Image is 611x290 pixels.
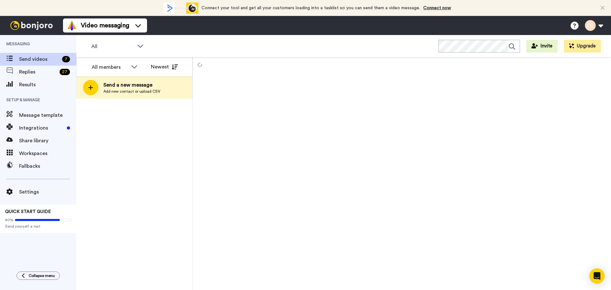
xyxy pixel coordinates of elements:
span: Add new contact or upload CSV [103,89,160,94]
button: Collapse menu [17,272,60,280]
div: Open Intercom Messenger [589,268,605,284]
div: All members [92,63,128,71]
span: Video messaging [81,21,129,30]
button: Upgrade [564,40,601,53]
span: Send a new message [103,81,160,89]
span: All [91,43,134,50]
span: Fallbacks [19,162,76,170]
span: Message template [19,111,76,119]
button: Newest [146,60,183,73]
span: Settings [19,188,76,196]
button: Invite [526,40,558,53]
span: Integrations [19,124,64,132]
span: Workspaces [19,150,76,157]
span: Share library [19,137,76,145]
span: Connect your tool and get all your customers loading into a tasklist so you can send them a video... [201,6,420,10]
span: Send videos [19,55,60,63]
span: QUICK START GUIDE [5,209,51,214]
div: 7 [62,56,70,62]
span: Collapse menu [29,273,55,278]
div: 27 [60,69,70,75]
img: vm-color.svg [67,20,77,31]
span: 80% [5,217,13,223]
span: Send yourself a test [5,224,71,229]
div: animation [163,3,198,14]
img: bj-logo-header-white.svg [8,21,55,30]
a: Connect now [423,6,451,10]
span: Replies [19,68,57,76]
span: Results [19,81,76,88]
